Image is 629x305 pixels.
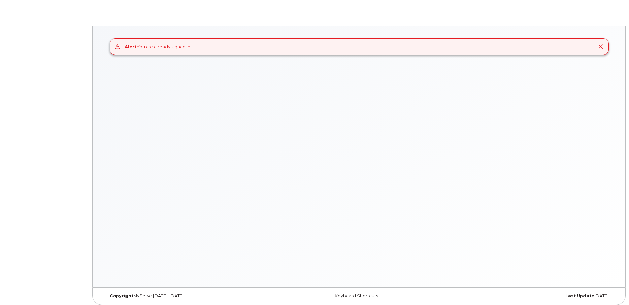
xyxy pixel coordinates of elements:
strong: Copyright [110,293,133,298]
strong: Alert [125,44,137,49]
div: You are already signed in. [125,44,191,50]
div: MyServe [DATE]–[DATE] [105,293,274,299]
strong: Last Update [565,293,594,298]
div: [DATE] [444,293,613,299]
a: Keyboard Shortcuts [335,293,378,298]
